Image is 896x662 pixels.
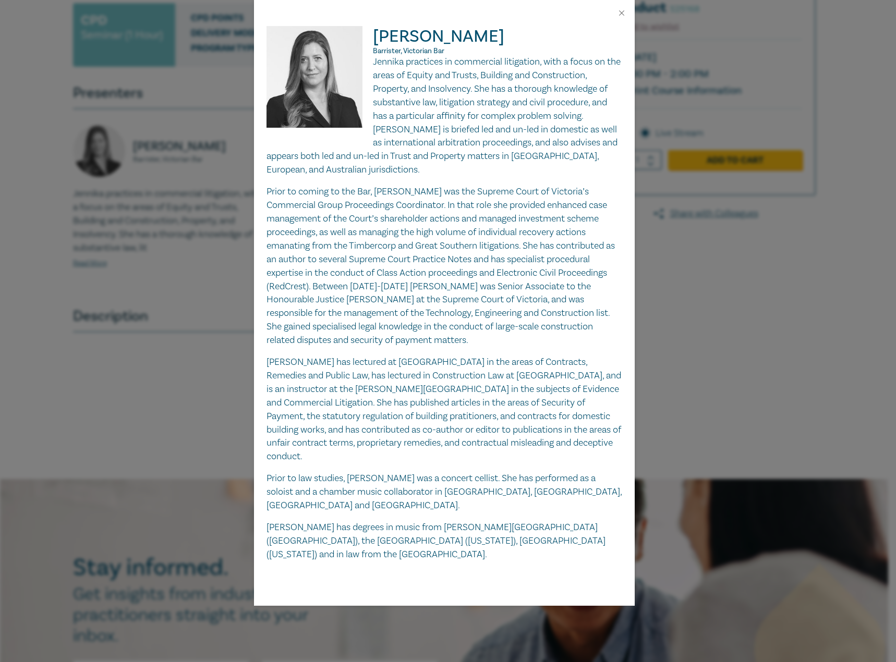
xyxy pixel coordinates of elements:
p: Jennika practices in commercial litigation, with a focus on the areas of Equity and Trusts, Build... [267,55,622,177]
p: [PERSON_NAME] has degrees in music from [PERSON_NAME][GEOGRAPHIC_DATA] ([GEOGRAPHIC_DATA]), the [... [267,521,622,561]
p: [PERSON_NAME] has lectured at [GEOGRAPHIC_DATA] in the areas of Contracts, Remedies and Public La... [267,355,622,463]
span: Barrister, Victorian Bar [373,46,444,56]
button: Close [617,8,626,18]
img: Jennika Anthony-Shaw [267,26,373,138]
p: Prior to law studies, [PERSON_NAME] was a concert cellist. She has performed as a soloist and a c... [267,472,622,512]
h2: [PERSON_NAME] [267,26,622,55]
p: Prior to coming to the Bar, [PERSON_NAME] was the Supreme Court of Victoria’s Commercial Group Pr... [267,185,622,347]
